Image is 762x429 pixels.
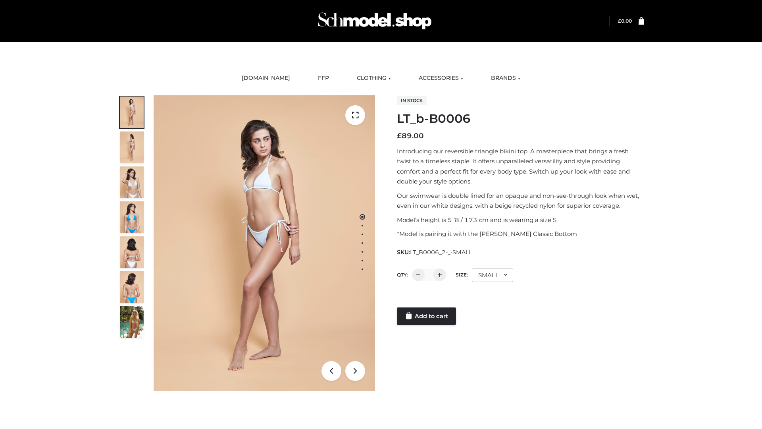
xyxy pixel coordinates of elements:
[315,5,434,37] img: Schmodel Admin 964
[120,306,144,338] img: Arieltop_CloudNine_AzureSky2.jpg
[236,70,296,87] a: [DOMAIN_NAME]
[618,18,621,24] span: £
[397,247,473,257] span: SKU:
[456,272,468,278] label: Size:
[397,131,402,140] span: £
[485,70,526,87] a: BRANDS
[154,95,375,391] img: ArielClassicBikiniTop_CloudNine_AzureSky_OW114ECO_1
[397,229,644,239] p: *Model is pairing it with the [PERSON_NAME] Classic Bottom
[397,96,427,105] span: In stock
[397,215,644,225] p: Model’s height is 5 ‘8 / 173 cm and is wearing a size S.
[413,70,469,87] a: ACCESSORIES
[397,146,644,187] p: Introducing our reversible triangle bikini top. A masterpiece that brings a fresh twist to a time...
[397,272,408,278] label: QTY:
[397,131,424,140] bdi: 89.00
[312,70,335,87] a: FFP
[120,131,144,163] img: ArielClassicBikiniTop_CloudNine_AzureSky_OW114ECO_2-scaled.jpg
[120,201,144,233] img: ArielClassicBikiniTop_CloudNine_AzureSky_OW114ECO_4-scaled.jpg
[397,191,644,211] p: Our swimwear is double lined for an opaque and non-see-through look when wet, even in our white d...
[618,18,632,24] a: £0.00
[120,166,144,198] img: ArielClassicBikiniTop_CloudNine_AzureSky_OW114ECO_3-scaled.jpg
[120,271,144,303] img: ArielClassicBikiniTop_CloudNine_AzureSky_OW114ECO_8-scaled.jpg
[351,70,397,87] a: CLOTHING
[120,97,144,128] img: ArielClassicBikiniTop_CloudNine_AzureSky_OW114ECO_1-scaled.jpg
[397,112,644,126] h1: LT_b-B0006
[618,18,632,24] bdi: 0.00
[397,307,456,325] a: Add to cart
[472,269,513,282] div: SMALL
[120,236,144,268] img: ArielClassicBikiniTop_CloudNine_AzureSky_OW114ECO_7-scaled.jpg
[410,249,472,256] span: LT_B0006_2-_-SMALL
